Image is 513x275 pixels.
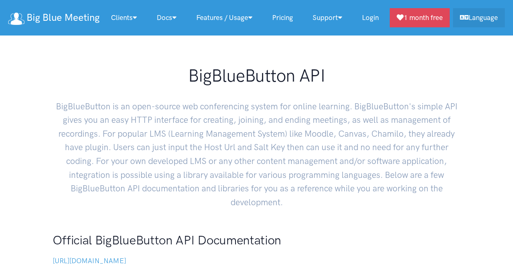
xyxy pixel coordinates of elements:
[53,257,126,265] a: [URL][DOMAIN_NAME]
[187,9,262,27] a: Features / Usage
[53,232,461,249] h2: Official BigBlueButton API Documentation
[53,93,461,209] p: BigBlueButton is an open-source web conferencing system for online learning. BigBlueButton's simp...
[262,9,303,27] a: Pricing
[453,8,505,27] a: Language
[147,9,187,27] a: Docs
[8,13,24,25] img: logo
[390,8,450,27] a: 1 month free
[53,65,461,86] h1: BigBlueButton API
[303,9,352,27] a: Support
[352,9,389,27] a: Login
[8,9,100,27] a: Big Blue Meeting
[101,9,147,27] a: Clients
